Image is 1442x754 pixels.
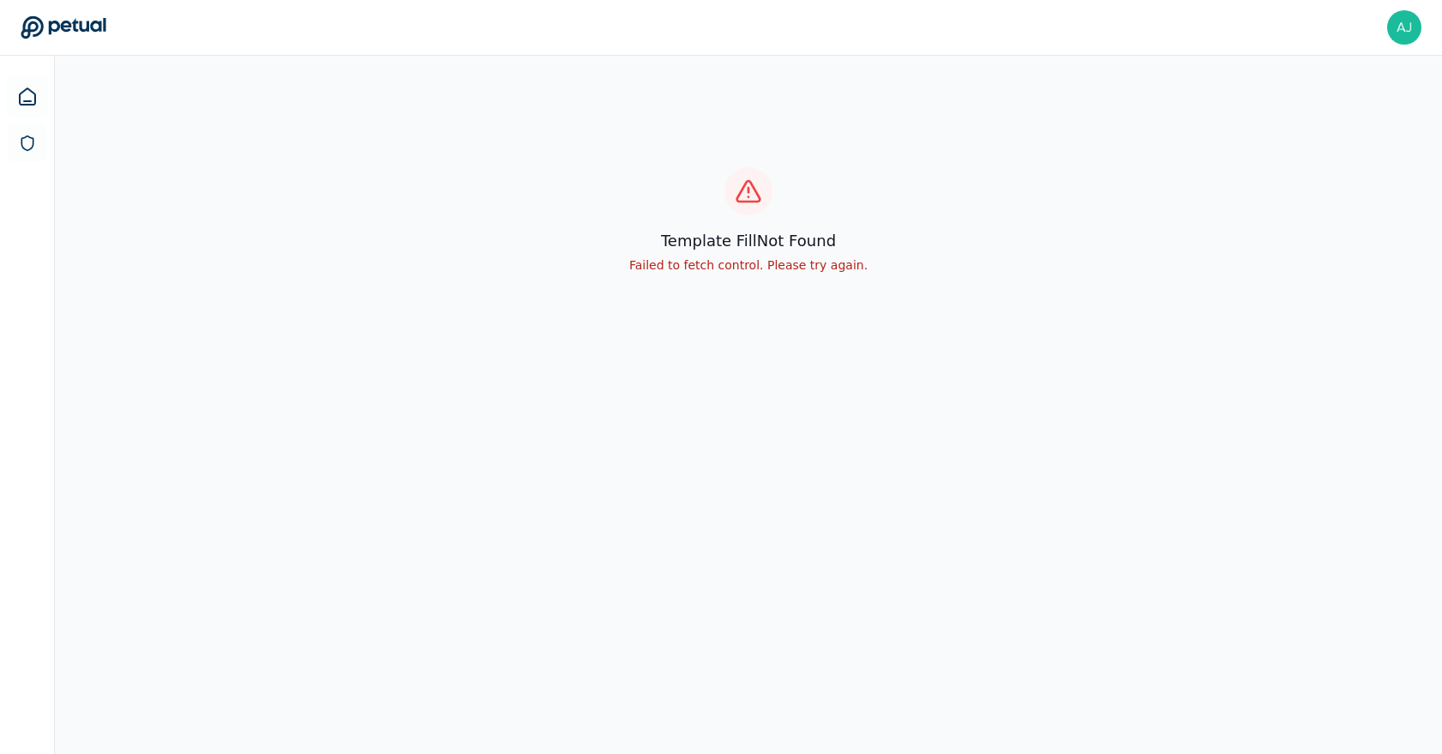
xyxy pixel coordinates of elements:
img: ajay.rengarajan@snowflake.com [1387,10,1421,45]
h3: template fill Not Found [629,229,868,253]
p: Failed to fetch control. Please try again. [629,256,868,274]
a: Dashboard [7,76,48,118]
a: Go to Dashboard [21,15,106,39]
a: SOC [9,124,46,162]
